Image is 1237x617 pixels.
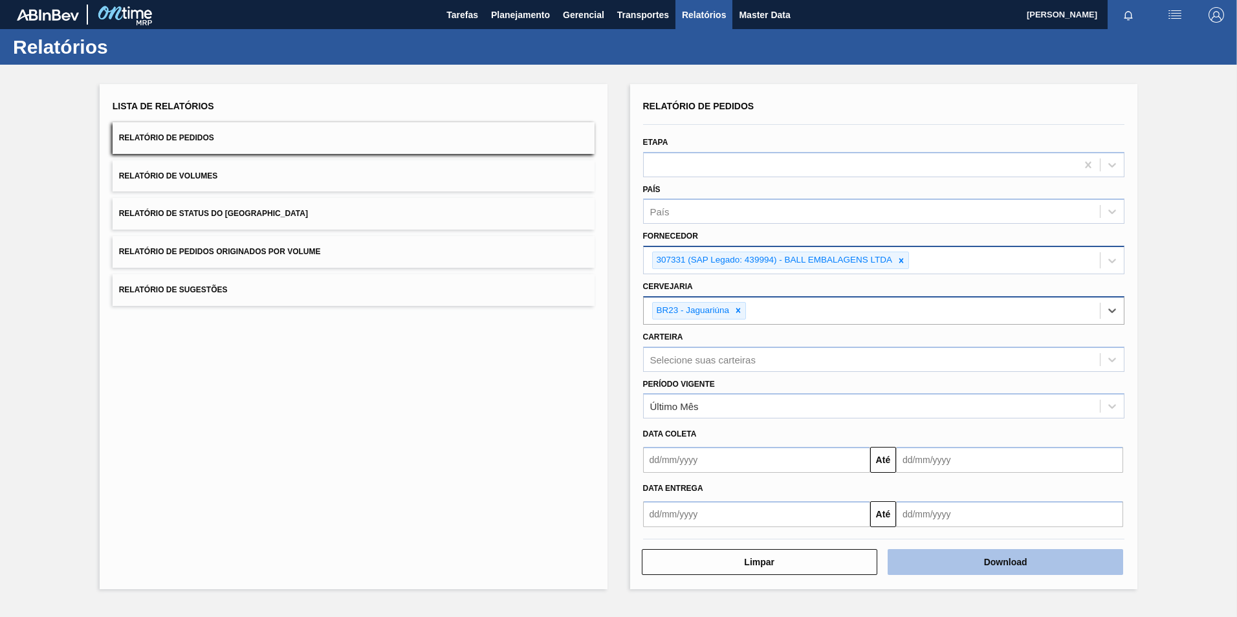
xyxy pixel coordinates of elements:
div: 307331 (SAP Legado: 439994) - BALL EMBALAGENS LTDA [653,252,894,268]
button: Relatório de Sugestões [113,274,595,306]
button: Relatório de Status do [GEOGRAPHIC_DATA] [113,198,595,230]
button: Relatório de Pedidos Originados por Volume [113,236,595,268]
div: Último Mês [650,401,699,412]
span: Data coleta [643,429,697,438]
img: Logout [1209,7,1224,23]
span: Relatório de Pedidos Originados por Volume [119,247,321,256]
label: Período Vigente [643,380,715,389]
div: Selecione suas carteiras [650,354,756,365]
input: dd/mm/yyyy [896,501,1123,527]
label: Fornecedor [643,232,698,241]
label: Etapa [643,138,668,147]
label: País [643,185,661,194]
span: Data entrega [643,484,703,493]
div: BR23 - Jaguariúna [653,303,732,319]
h1: Relatórios [13,39,243,54]
button: Limpar [642,549,877,575]
span: Tarefas [446,7,478,23]
span: Master Data [739,7,790,23]
span: Relatório de Volumes [119,171,217,180]
button: Notificações [1108,6,1149,24]
span: Relatório de Sugestões [119,285,228,294]
input: dd/mm/yyyy [643,447,870,473]
div: País [650,206,670,217]
button: Download [888,549,1123,575]
label: Carteira [643,332,683,341]
span: Gerencial [563,7,604,23]
input: dd/mm/yyyy [643,501,870,527]
span: Relatórios [682,7,726,23]
label: Cervejaria [643,282,693,291]
button: Relatório de Volumes [113,160,595,192]
img: TNhmsLtSVTkK8tSr43FrP2fwEKptu5GPRR3wAAAABJRU5ErkJggg== [17,9,79,21]
button: Até [870,447,896,473]
span: Lista de Relatórios [113,101,214,111]
button: Até [870,501,896,527]
span: Transportes [617,7,669,23]
button: Relatório de Pedidos [113,122,595,154]
img: userActions [1167,7,1183,23]
span: Planejamento [491,7,550,23]
span: Relatório de Status do [GEOGRAPHIC_DATA] [119,209,308,218]
input: dd/mm/yyyy [896,447,1123,473]
span: Relatório de Pedidos [119,133,214,142]
span: Relatório de Pedidos [643,101,754,111]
